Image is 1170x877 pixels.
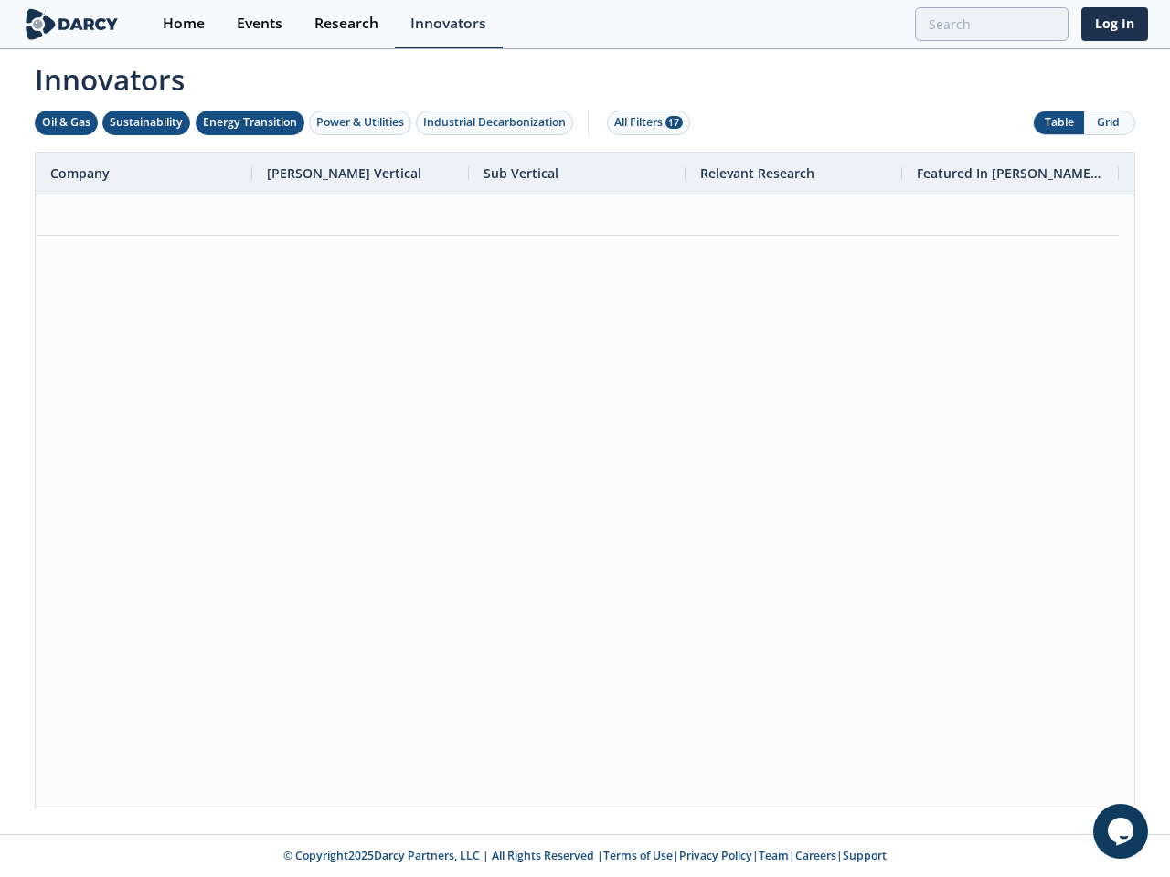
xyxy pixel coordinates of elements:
iframe: chat widget [1093,804,1152,859]
div: Energy Transition [203,114,297,131]
p: © Copyright 2025 Darcy Partners, LLC | All Rights Reserved | | | | | [26,848,1144,864]
span: Innovators [22,51,1148,100]
a: Careers [795,848,836,863]
span: Relevant Research [700,164,814,182]
a: Privacy Policy [679,848,752,863]
button: Oil & Gas [35,111,98,135]
button: Sustainability [102,111,190,135]
div: Sustainability [110,114,183,131]
input: Advanced Search [915,7,1069,41]
span: [PERSON_NAME] Vertical [267,164,421,182]
div: Research [314,16,378,31]
button: Energy Transition [196,111,304,135]
a: Log In [1081,7,1148,41]
span: 17 [665,116,683,129]
div: Oil & Gas [42,114,90,131]
span: Company [50,164,110,182]
div: Events [237,16,282,31]
div: Power & Utilities [316,114,404,131]
a: Support [843,848,887,863]
button: Power & Utilities [309,111,411,135]
button: Grid [1084,111,1134,134]
div: Innovators [410,16,486,31]
button: Industrial Decarbonization [416,111,573,135]
a: Terms of Use [603,848,673,863]
button: All Filters 17 [607,111,690,135]
div: Home [163,16,205,31]
div: Industrial Decarbonization [423,114,566,131]
img: logo-wide.svg [22,8,122,40]
a: Team [759,848,789,863]
button: Table [1034,111,1084,134]
div: All Filters [614,114,683,131]
span: Sub Vertical [484,164,558,182]
span: Featured In [PERSON_NAME] Live [917,164,1104,182]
